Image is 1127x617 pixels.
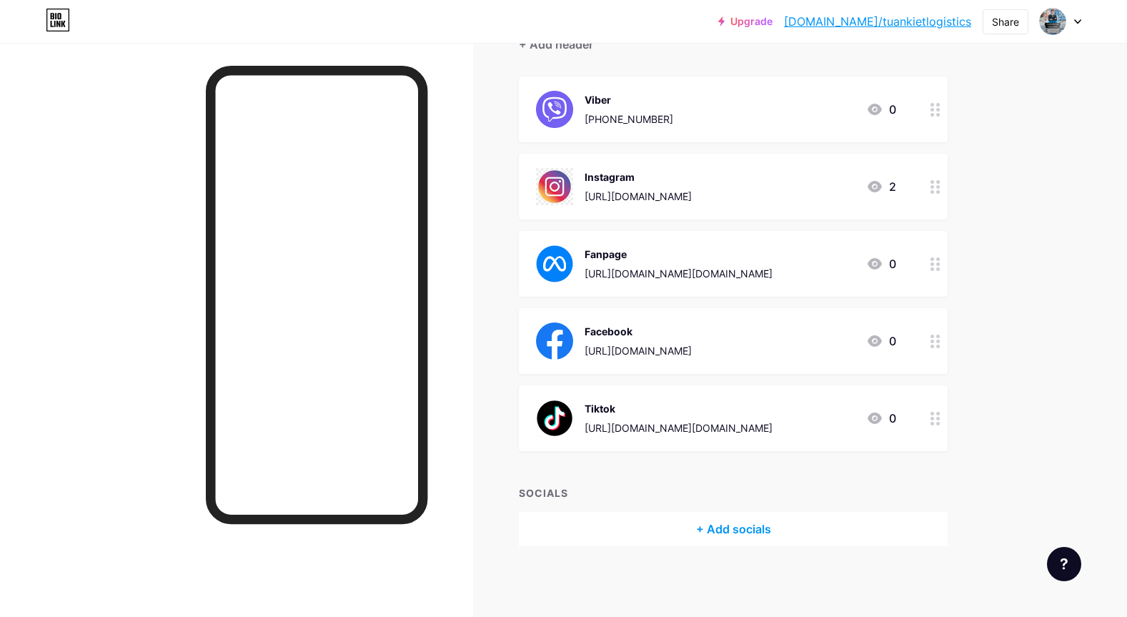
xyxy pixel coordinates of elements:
[718,16,773,27] a: Upgrade
[585,324,692,339] div: Facebook
[585,92,673,107] div: Viber
[866,410,896,427] div: 0
[585,266,773,281] div: [URL][DOMAIN_NAME][DOMAIN_NAME]
[866,255,896,272] div: 0
[519,485,948,500] div: SOCIALS
[536,168,573,205] img: Instagram
[536,91,573,128] img: Viber
[585,189,692,204] div: [URL][DOMAIN_NAME]
[866,332,896,350] div: 0
[519,512,948,546] div: + Add socials
[866,101,896,118] div: 0
[585,112,673,127] div: [PHONE_NUMBER]
[992,14,1019,29] div: Share
[866,178,896,195] div: 2
[585,343,692,358] div: [URL][DOMAIN_NAME]
[585,420,773,435] div: [URL][DOMAIN_NAME][DOMAIN_NAME]
[784,13,971,30] a: [DOMAIN_NAME]/tuankietlogistics
[536,400,573,437] img: Tiktok
[585,169,692,184] div: Instagram
[585,247,773,262] div: Fanpage
[536,322,573,360] img: Facebook
[585,401,773,416] div: Tiktok
[519,36,593,53] div: + Add header
[536,245,573,282] img: Fanpage
[1039,8,1066,35] img: Long K035 Bảo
